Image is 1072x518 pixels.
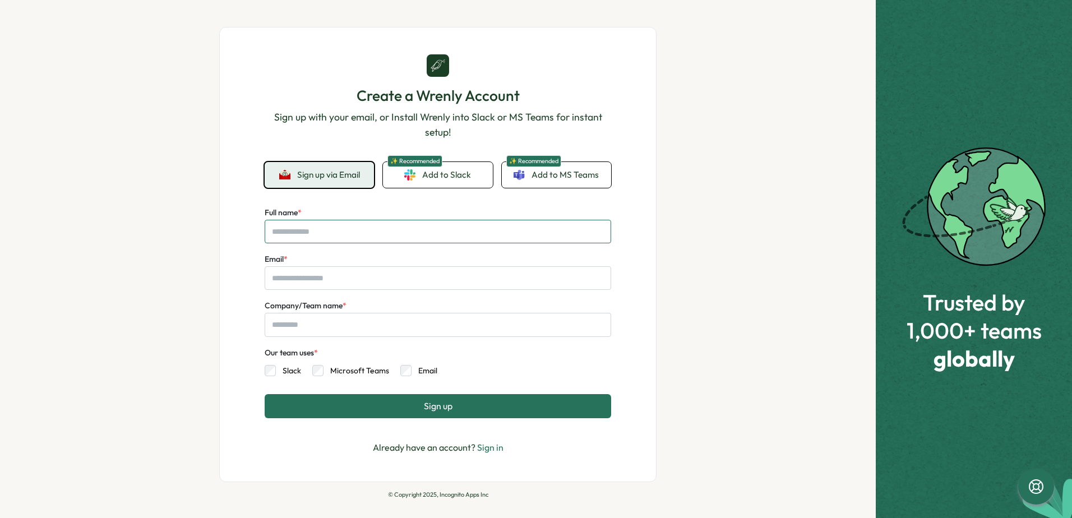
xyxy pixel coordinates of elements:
[424,401,452,411] span: Sign up
[412,365,437,376] label: Email
[387,155,442,167] span: ✨ Recommended
[532,169,599,181] span: Add to MS Teams
[373,441,503,455] p: Already have an account?
[265,207,302,219] label: Full name
[265,110,611,140] p: Sign up with your email, or Install Wrenly into Slack or MS Teams for instant setup!
[383,162,492,188] a: ✨ RecommendedAdd to Slack
[477,442,503,453] a: Sign in
[265,86,611,105] h1: Create a Wrenly Account
[265,300,346,312] label: Company/Team name
[907,318,1042,343] span: 1,000+ teams
[265,347,318,359] div: Our team uses
[297,170,360,180] span: Sign up via Email
[502,162,611,188] a: ✨ RecommendedAdd to MS Teams
[265,162,374,188] button: Sign up via Email
[422,169,471,181] span: Add to Slack
[324,365,389,376] label: Microsoft Teams
[907,290,1042,314] span: Trusted by
[265,253,288,266] label: Email
[276,365,301,376] label: Slack
[506,155,561,167] span: ✨ Recommended
[219,491,657,498] p: © Copyright 2025, Incognito Apps Inc
[265,394,611,418] button: Sign up
[907,346,1042,371] span: globally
